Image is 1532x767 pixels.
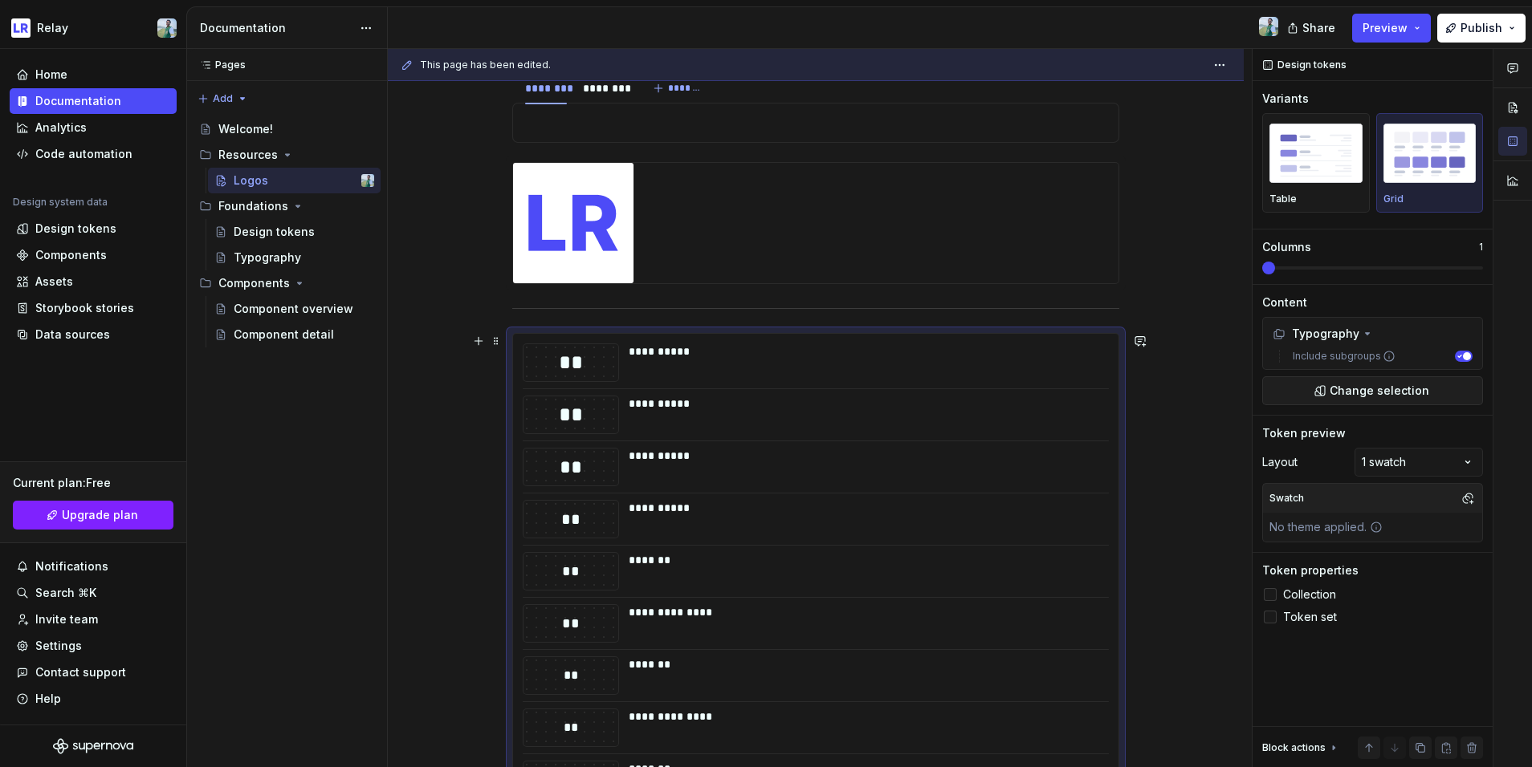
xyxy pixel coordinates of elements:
div: Assets [35,274,73,290]
button: Search ⌘K [10,580,177,606]
button: Share [1279,14,1346,43]
a: Component detail [208,322,381,347]
img: Ajay Pawriya [157,18,177,38]
p: 1 [1479,241,1483,254]
a: Data sources [10,322,177,347]
div: Welcome! [218,121,273,137]
button: placeholderGrid [1376,113,1484,213]
img: Ajay Pawriya [361,174,374,187]
div: Resources [218,147,278,163]
button: Preview [1352,14,1431,43]
div: Home [35,67,67,83]
div: Page tree [193,116,381,347]
span: Share [1302,20,1335,36]
div: Data sources [35,327,110,343]
div: Components [35,247,107,263]
div: Design system data [13,196,108,209]
a: Components [10,242,177,268]
div: Contact support [35,664,126,680]
div: Code automation [35,146,132,162]
div: Block actions [1262,741,1326,754]
div: Content [1262,294,1307,310]
div: Current plan : Free [13,475,173,491]
div: Documentation [200,20,352,36]
img: 3fed903b-ce93-4dd3-ac5d-72c2d45e57ec.png [513,163,634,283]
div: Components [193,270,381,296]
a: Design tokens [10,216,177,241]
div: Block actions [1262,737,1340,759]
div: Swatch [1266,487,1307,509]
img: placeholder [1383,124,1477,182]
div: Search ⌘K [35,585,96,601]
a: Component overview [208,296,381,322]
div: Design tokens [234,224,315,240]
div: Design tokens [35,221,116,237]
div: Storybook stories [35,300,134,316]
div: Layout [1262,454,1298,470]
p: Grid [1383,193,1404,205]
div: Invite team [35,611,98,627]
div: Pages [193,59,246,71]
button: Publish [1437,14,1526,43]
a: Documentation [10,88,177,114]
p: Table [1269,193,1297,205]
span: Change selection [1330,383,1429,399]
div: Typography [234,250,301,266]
div: Component detail [234,327,334,343]
div: Component overview [234,301,353,317]
div: No theme applied. [1263,513,1389,542]
div: Variants [1262,91,1309,107]
a: Storybook stories [10,295,177,321]
img: placeholder [1269,124,1363,182]
button: Change selection [1262,376,1483,405]
button: Notifications [10,554,177,579]
span: This page has been edited. [420,59,551,71]
a: Design tokens [208,219,381,245]
div: Foundations [218,198,288,214]
span: Upgrade plan [62,507,138,523]
a: LogosAjay Pawriya [208,168,381,193]
a: Assets [10,269,177,294]
div: Logos [234,172,268,189]
div: Token preview [1262,425,1346,441]
a: Settings [10,633,177,659]
span: Preview [1363,20,1408,36]
div: Settings [35,638,82,654]
div: Documentation [35,93,121,109]
span: Token set [1283,611,1337,623]
a: Welcome! [193,116,381,142]
a: Typography [208,245,381,270]
div: Columns [1262,239,1311,255]
button: Help [10,686,177,712]
button: placeholderTable [1262,113,1370,213]
span: Publish [1461,20,1502,36]
svg: Supernova Logo [53,738,133,754]
div: Typography [1273,326,1359,342]
button: Contact support [10,659,177,685]
button: Add [193,87,253,110]
button: RelayAjay Pawriya [3,10,183,45]
span: Collection [1283,588,1336,601]
div: Typography [1266,321,1479,347]
div: Analytics [35,120,87,136]
a: Code automation [10,141,177,167]
img: ec0a70f8-a500-4038-bfd6-c291ef661edd.png [11,18,31,38]
div: Resources [193,142,381,168]
label: Include subgroups [1286,350,1396,363]
a: Analytics [10,115,177,140]
div: Components [218,275,290,291]
div: Help [35,691,61,707]
a: Invite team [10,607,177,632]
div: Foundations [193,193,381,219]
span: Add [213,92,233,105]
div: Relay [37,20,68,36]
img: Ajay Pawriya [1259,17,1278,36]
a: Home [10,62,177,87]
a: Upgrade plan [13,501,173,530]
div: Token properties [1262,562,1359,578]
div: Notifications [35,558,108,574]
